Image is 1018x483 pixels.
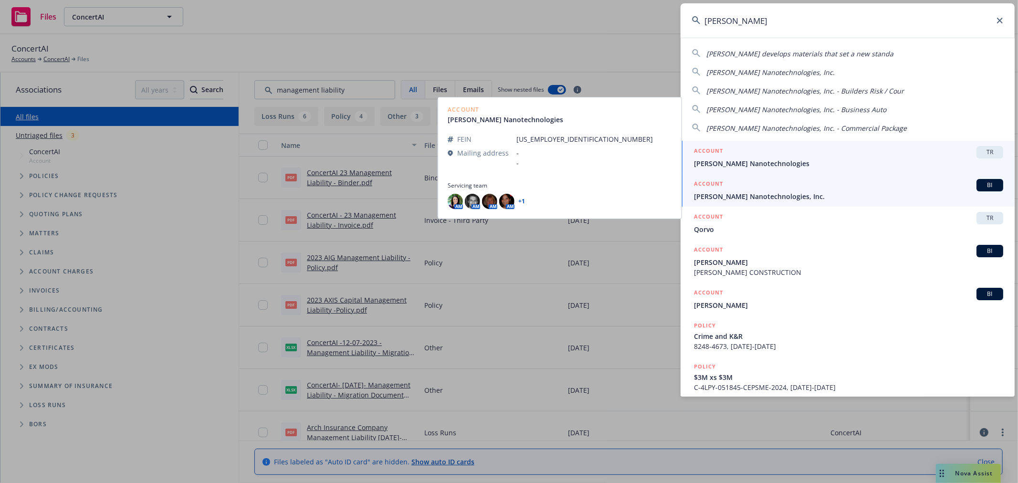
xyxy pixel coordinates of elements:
span: C-4LPY-051845-CEPSME-2024, [DATE]-[DATE] [694,382,1003,392]
a: ACCOUNTTRQorvo [681,207,1015,240]
span: [PERSON_NAME] Nanotechnologies [694,158,1003,168]
span: [PERSON_NAME] Nanotechnologies, Inc. [706,68,835,77]
span: $3M xs $3M [694,372,1003,382]
h5: ACCOUNT [694,245,723,256]
span: TR [980,148,999,157]
h5: POLICY [694,362,716,371]
span: [PERSON_NAME] Nanotechnologies, Inc. - Commercial Package [706,124,907,133]
span: [PERSON_NAME] [694,300,1003,310]
h5: ACCOUNT [694,179,723,190]
span: BI [980,290,999,298]
span: [PERSON_NAME] Nanotechnologies, Inc. - Builders Risk / Cour [706,86,904,95]
span: [PERSON_NAME] develops materials that set a new standa [706,49,893,58]
span: Crime and K&R [694,331,1003,341]
span: BI [980,181,999,189]
span: [PERSON_NAME] Nanotechnologies, Inc. - Business Auto [706,105,886,114]
h5: POLICY [694,321,716,330]
h5: ACCOUNT [694,146,723,157]
span: TR [980,214,999,222]
span: BI [980,247,999,255]
span: 8248-4673, [DATE]-[DATE] [694,341,1003,351]
a: ACCOUNTTR[PERSON_NAME] Nanotechnologies [681,141,1015,174]
span: Qorvo [694,224,1003,234]
span: [PERSON_NAME] CONSTRUCTION [694,267,1003,277]
span: [PERSON_NAME] [694,257,1003,267]
span: [PERSON_NAME] Nanotechnologies, Inc. [694,191,1003,201]
a: ACCOUNTBI[PERSON_NAME] [681,283,1015,315]
h5: ACCOUNT [694,212,723,223]
a: POLICY$3M xs $3MC-4LPY-051845-CEPSME-2024, [DATE]-[DATE] [681,357,1015,398]
input: Search... [681,3,1015,38]
a: ACCOUNTBI[PERSON_NAME][PERSON_NAME] CONSTRUCTION [681,240,1015,283]
a: POLICYCrime and K&R8248-4673, [DATE]-[DATE] [681,315,1015,357]
a: ACCOUNTBI[PERSON_NAME] Nanotechnologies, Inc. [681,174,1015,207]
h5: ACCOUNT [694,288,723,299]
